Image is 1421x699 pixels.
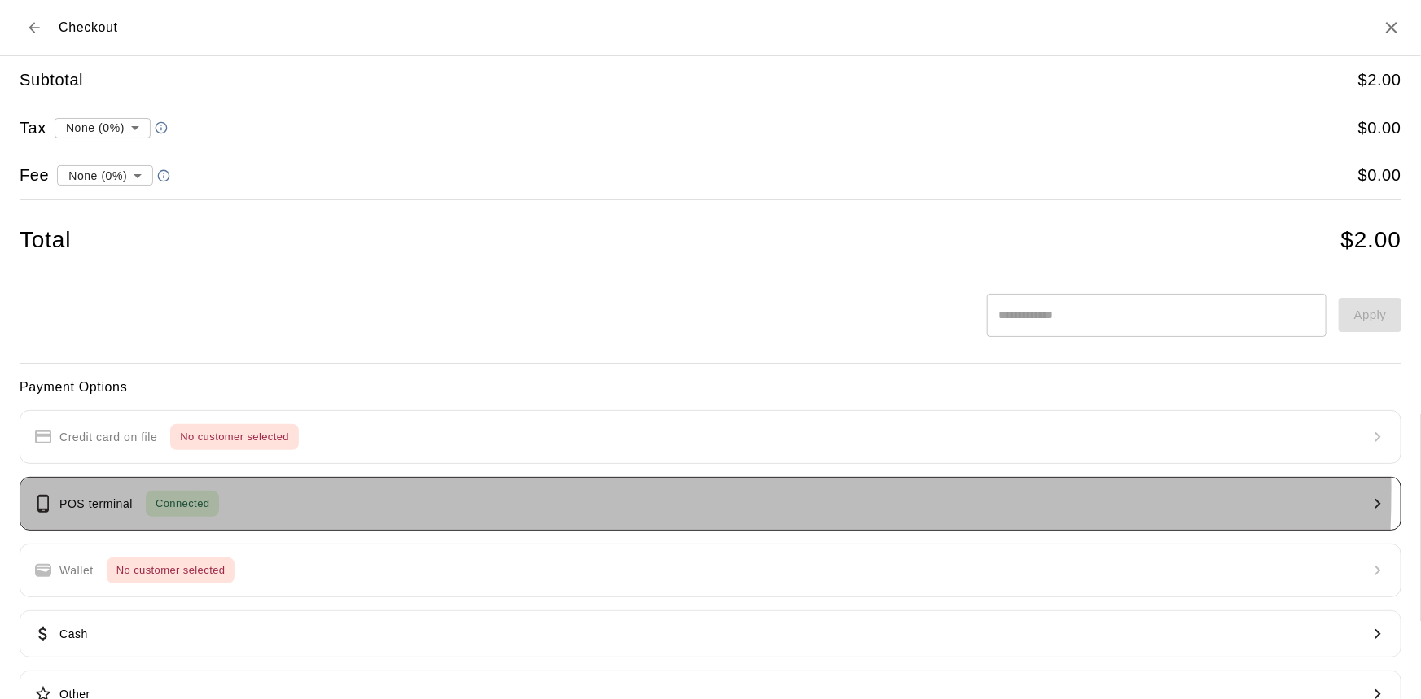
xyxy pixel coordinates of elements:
div: None (0%) [57,160,153,190]
button: Close [1382,18,1401,37]
p: Cash [59,626,88,643]
button: Back to cart [20,13,49,42]
h5: Tax [20,117,46,139]
div: Checkout [20,13,118,42]
h4: Total [20,226,71,255]
h5: $ 2.00 [1358,69,1401,91]
h6: Payment Options [20,377,1401,398]
button: POS terminalConnected [20,477,1401,531]
h5: Fee [20,164,49,186]
h5: Subtotal [20,69,83,91]
span: Connected [146,495,219,513]
button: Cash [20,610,1401,657]
h5: $ 0.00 [1358,164,1401,186]
div: None (0%) [55,112,151,142]
h5: $ 0.00 [1358,117,1401,139]
h4: $ 2.00 [1341,226,1401,255]
p: POS terminal [59,496,133,513]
